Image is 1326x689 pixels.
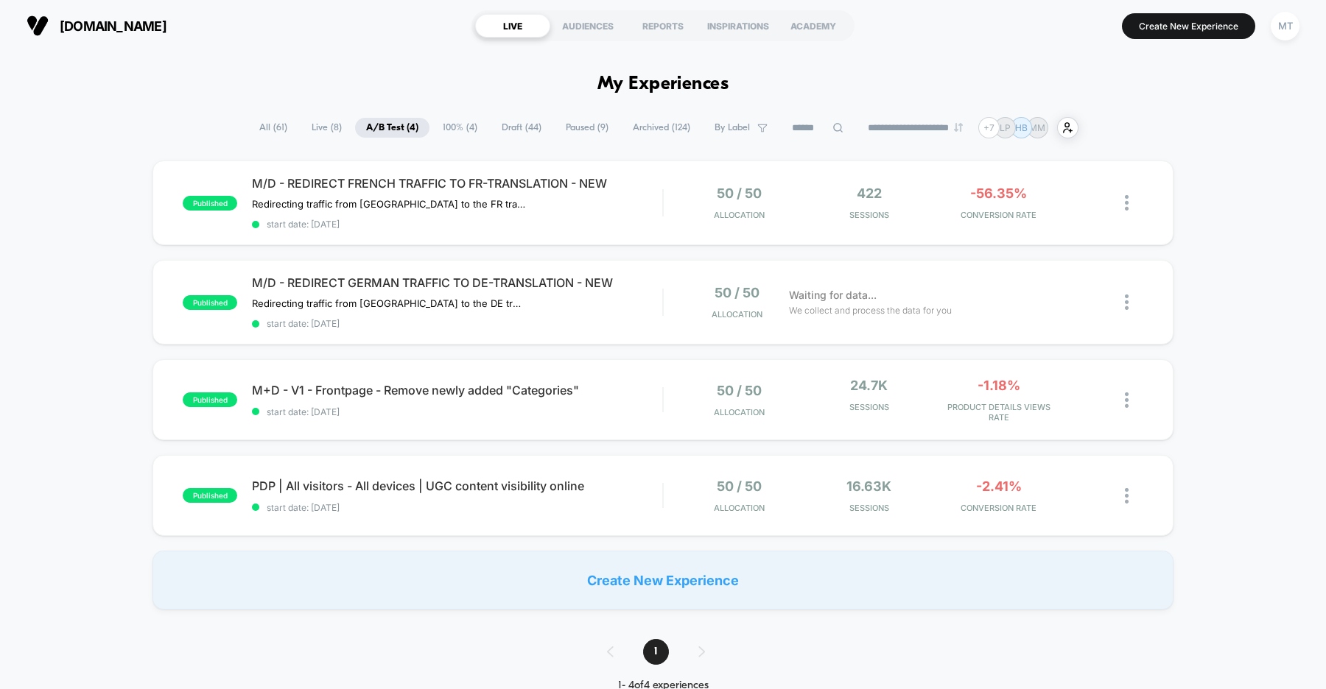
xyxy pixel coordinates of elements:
span: 100% ( 4 ) [432,118,488,138]
span: 16.63k [846,478,891,494]
span: Allocation [712,309,762,319]
span: Sessions [808,402,930,412]
p: MM [1029,122,1045,133]
span: 50 / 50 [717,478,762,494]
span: Draft ( 44 ) [491,118,552,138]
img: close [1125,294,1129,310]
span: Allocation [714,407,765,417]
img: close [1125,488,1129,504]
span: start date: [DATE] [252,318,662,329]
span: start date: [DATE] [252,502,662,513]
button: MT [1266,11,1304,41]
span: published [183,488,237,503]
span: We collect and process the data for you [789,303,952,317]
span: -2.41% [976,478,1022,494]
img: close [1125,195,1129,211]
span: Waiting for data... [789,287,877,303]
span: Redirecting traffic from [GEOGRAPHIC_DATA] to the DE translation of the website. [252,297,525,309]
div: REPORTS [625,14,701,38]
span: Paused ( 9 ) [555,118,620,138]
span: Allocation [714,503,765,513]
span: Redirecting traffic from [GEOGRAPHIC_DATA] to the FR translation of the website. [252,198,525,210]
span: published [183,196,237,211]
div: ACADEMY [776,14,851,38]
span: CONVERSION RATE [938,503,1060,513]
img: close [1125,392,1129,408]
div: LIVE [475,14,550,38]
p: LP [1000,122,1011,133]
img: end [954,123,963,132]
span: PDP | All visitors - All devices | UGC content visibility online [252,478,662,493]
h1: My Experiences [597,74,729,95]
span: Archived ( 124 ) [622,118,701,138]
span: All ( 61 ) [248,118,298,138]
span: Allocation [714,210,765,220]
span: 50 / 50 [715,285,760,300]
span: start date: [DATE] [252,406,662,417]
span: M+D - V1 - Frontpage - Remove newly added "Categories" [252,383,662,397]
p: HB [1015,122,1028,133]
div: INSPIRATIONS [701,14,776,38]
span: By Label [715,122,750,133]
span: -56.35% [970,185,1027,201]
span: M/D - REDIRECT FRENCH TRAFFIC TO FR-TRANSLATION - NEW [252,176,662,191]
div: + 7 [978,117,1000,138]
img: Visually logo [27,15,49,37]
span: M/D - REDIRECT GERMAN TRAFFIC TO DE-TRANSLATION - NEW [252,275,662,290]
span: 50 / 50 [717,383,762,398]
span: Sessions [808,210,930,220]
button: Create New Experience [1122,13,1255,39]
span: A/B Test ( 4 ) [355,118,429,138]
span: published [183,295,237,310]
span: published [183,392,237,407]
div: Create New Experience [152,551,1174,609]
span: 1 [643,639,669,665]
span: Live ( 8 ) [301,118,353,138]
span: PRODUCT DETAILS VIEWS RATE [938,402,1060,423]
span: Sessions [808,503,930,513]
span: 24.7k [850,378,888,393]
span: -1.18% [978,378,1020,393]
span: CONVERSION RATE [938,210,1060,220]
div: AUDIENCES [550,14,625,38]
span: 50 / 50 [717,185,762,201]
span: [DOMAIN_NAME] [60,18,166,34]
span: 422 [857,185,882,201]
span: start date: [DATE] [252,219,662,230]
div: MT [1271,12,1299,40]
button: [DOMAIN_NAME] [22,14,171,38]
